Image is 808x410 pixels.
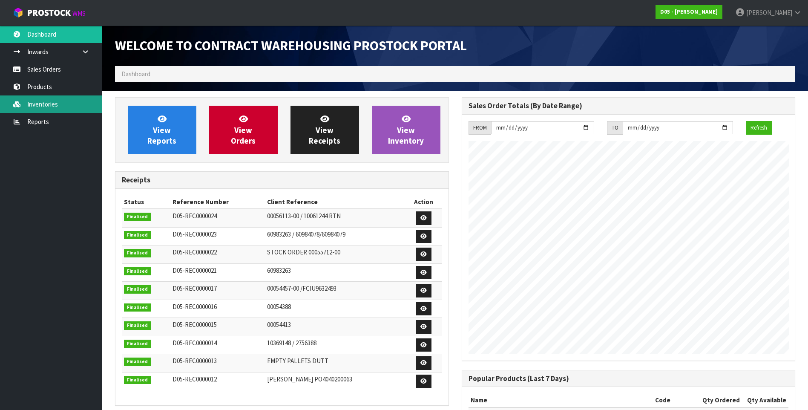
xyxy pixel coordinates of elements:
[405,195,442,209] th: Action
[372,106,440,154] a: ViewInventory
[607,121,623,135] div: TO
[746,121,772,135] button: Refresh
[173,339,217,347] span: D05-REC0000014
[124,249,151,257] span: Finalised
[173,248,217,256] span: D05-REC0000022
[309,114,340,146] span: View Receipts
[231,114,256,146] span: View Orders
[209,106,278,154] a: ViewOrders
[173,357,217,365] span: D05-REC0000013
[124,285,151,294] span: Finalised
[124,267,151,276] span: Finalised
[173,284,217,292] span: D05-REC0000017
[267,248,340,256] span: STOCK ORDER 00055712-00
[122,195,170,209] th: Status
[267,230,345,238] span: 60983263 / 60984078/60984079
[173,303,217,311] span: D05-REC0000016
[742,393,788,407] th: Qty Available
[72,9,86,17] small: WMS
[124,231,151,240] span: Finalised
[267,266,291,274] span: 60983263
[173,320,217,329] span: D05-REC0000015
[267,303,291,311] span: 00054388
[469,102,789,110] h3: Sales Order Totals (By Date Range)
[170,195,265,209] th: Reference Number
[746,9,792,17] span: [PERSON_NAME]
[267,375,352,383] span: [PERSON_NAME] PO4040200063
[469,375,789,383] h3: Popular Products (Last 7 Days)
[469,121,491,135] div: FROM
[124,358,151,366] span: Finalised
[147,114,176,146] span: View Reports
[124,213,151,221] span: Finalised
[265,195,405,209] th: Client Reference
[124,303,151,312] span: Finalised
[660,8,718,15] strong: D05 - [PERSON_NAME]
[124,321,151,330] span: Finalised
[290,106,359,154] a: ViewReceipts
[124,340,151,348] span: Finalised
[469,393,653,407] th: Name
[173,230,217,238] span: D05-REC0000023
[122,176,442,184] h3: Receipts
[124,376,151,384] span: Finalised
[267,212,341,220] span: 00056113-00 / 10061244 RTN
[267,284,336,292] span: 00054457-00 /FCIU9632493
[121,70,150,78] span: Dashboard
[27,7,71,18] span: ProStock
[653,393,698,407] th: Code
[173,266,217,274] span: D05-REC0000021
[115,37,467,54] span: Welcome to Contract Warehousing ProStock Portal
[698,393,742,407] th: Qty Ordered
[128,106,196,154] a: ViewReports
[173,375,217,383] span: D05-REC0000012
[267,339,316,347] span: 10369148 / 2756388
[13,7,23,18] img: cube-alt.png
[388,114,424,146] span: View Inventory
[267,357,328,365] span: EMPTY PALLETS DUTT
[267,320,291,329] span: 00054413
[173,212,217,220] span: D05-REC0000024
